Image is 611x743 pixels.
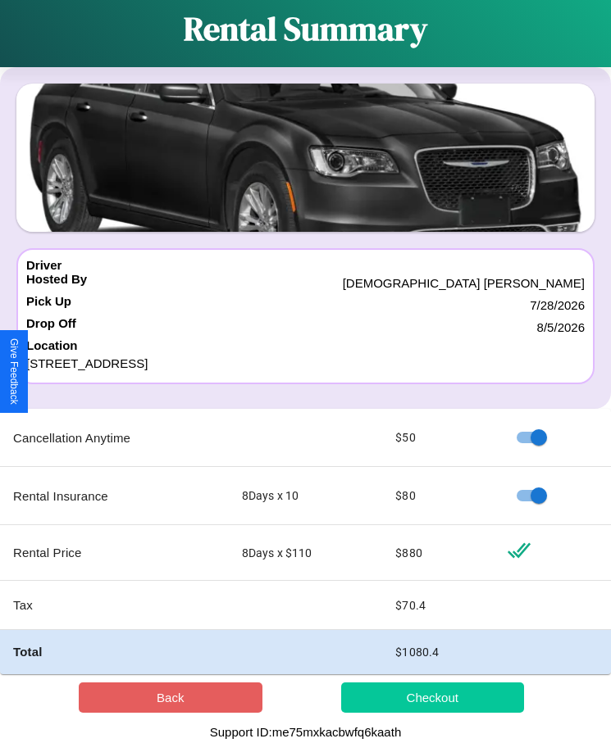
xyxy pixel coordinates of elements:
[184,7,427,51] h1: Rental Summary
[26,258,62,272] h4: Driver
[341,682,525,713] button: Checkout
[530,294,585,316] p: 7 / 28 / 2026
[13,485,216,507] p: Rental Insurance
[229,525,383,581] td: 8 Days x $ 110
[13,594,216,616] p: Tax
[382,581,493,630] td: $ 70.4
[26,352,585,374] p: [STREET_ADDRESS]
[8,338,20,405] div: Give Feedback
[382,630,493,674] td: $ 1080.4
[26,316,76,338] h4: Drop Off
[26,294,71,316] h4: Pick Up
[13,643,216,660] h4: Total
[537,316,585,338] p: 8 / 5 / 2026
[26,272,87,294] h4: Hosted By
[343,272,585,294] p: [DEMOGRAPHIC_DATA] [PERSON_NAME]
[79,682,262,713] button: Back
[13,541,216,564] p: Rental Price
[210,721,401,743] p: Support ID: me75mxkacbwfq6kaath
[229,467,383,525] td: 8 Days x 10
[13,427,216,449] p: Cancellation Anytime
[382,525,493,581] td: $ 880
[382,467,493,525] td: $ 80
[382,409,493,467] td: $ 50
[26,338,585,352] h4: Location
